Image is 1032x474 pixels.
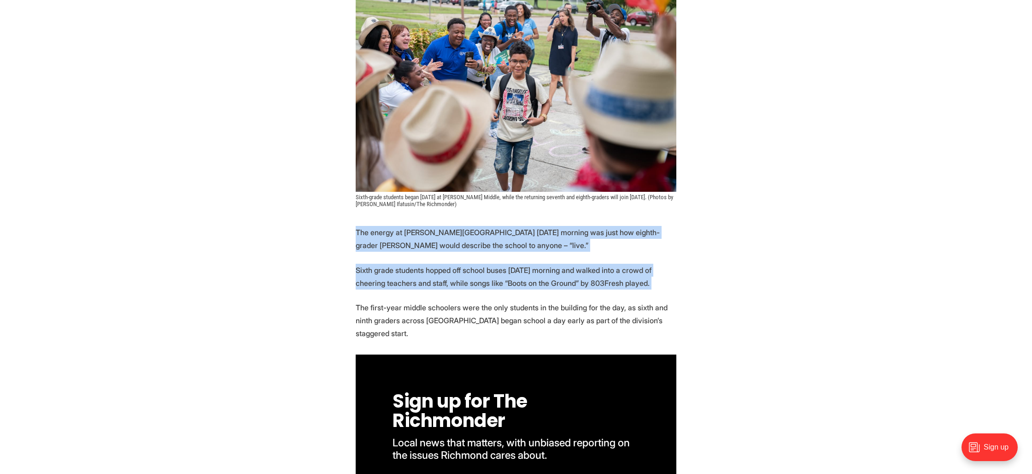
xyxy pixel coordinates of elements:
[393,388,531,433] span: Sign up for The Richmonder
[954,429,1032,474] iframe: portal-trigger
[356,301,676,340] p: The first-year middle schoolers were the only students in the building for the day, as sixth and ...
[356,194,674,207] span: Sixth-grade students began [DATE] at [PERSON_NAME] Middle, while the returning seventh and eighth...
[356,226,676,252] p: The energy at [PERSON_NAME][GEOGRAPHIC_DATA] [DATE] morning was just how eighth-grader [PERSON_NA...
[393,436,632,461] span: Local news that matters, with unbiased reporting on the issues Richmond cares about.
[356,264,676,290] p: Sixth grade students hopped off school buses [DATE] morning and walked into a crowd of cheering t...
